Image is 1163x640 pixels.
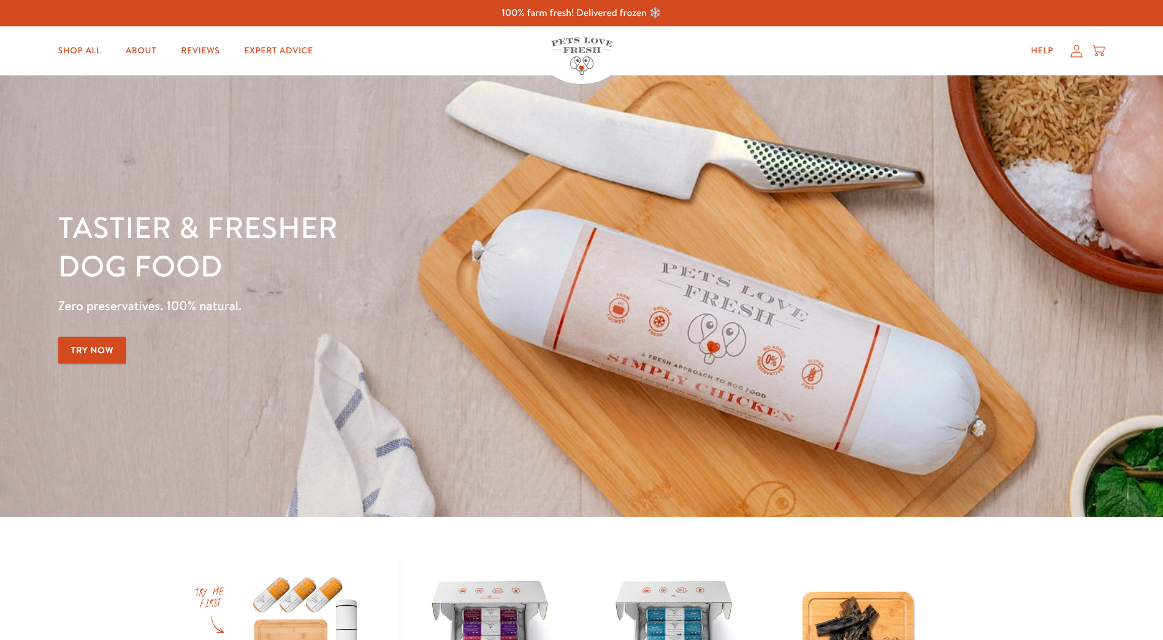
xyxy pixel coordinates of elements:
a: Shop All [48,39,111,63]
h1: Tastier & fresher dog food [58,209,756,286]
a: Help [1021,39,1063,63]
img: Pets Love Fresh [551,37,612,75]
a: Reviews [171,39,229,63]
p: Zero preservatives. 100% natural. [58,295,756,317]
a: About [116,39,166,63]
a: Expert Advice [235,39,323,63]
a: Try Now [58,337,127,364]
